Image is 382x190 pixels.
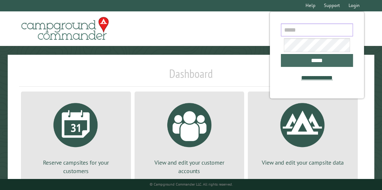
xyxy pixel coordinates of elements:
small: © Campground Commander LLC. All rights reserved. [150,182,233,187]
h1: Dashboard [19,67,363,87]
p: View and edit your customer accounts [143,158,236,175]
p: View and edit your campsite data [257,158,349,166]
img: Campground Commander [19,14,111,43]
a: Reserve campsites for your customers [30,97,122,175]
p: Reserve campsites for your customers [30,158,122,175]
a: View and edit your campsite data [257,97,349,166]
a: View and edit your customer accounts [143,97,236,175]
